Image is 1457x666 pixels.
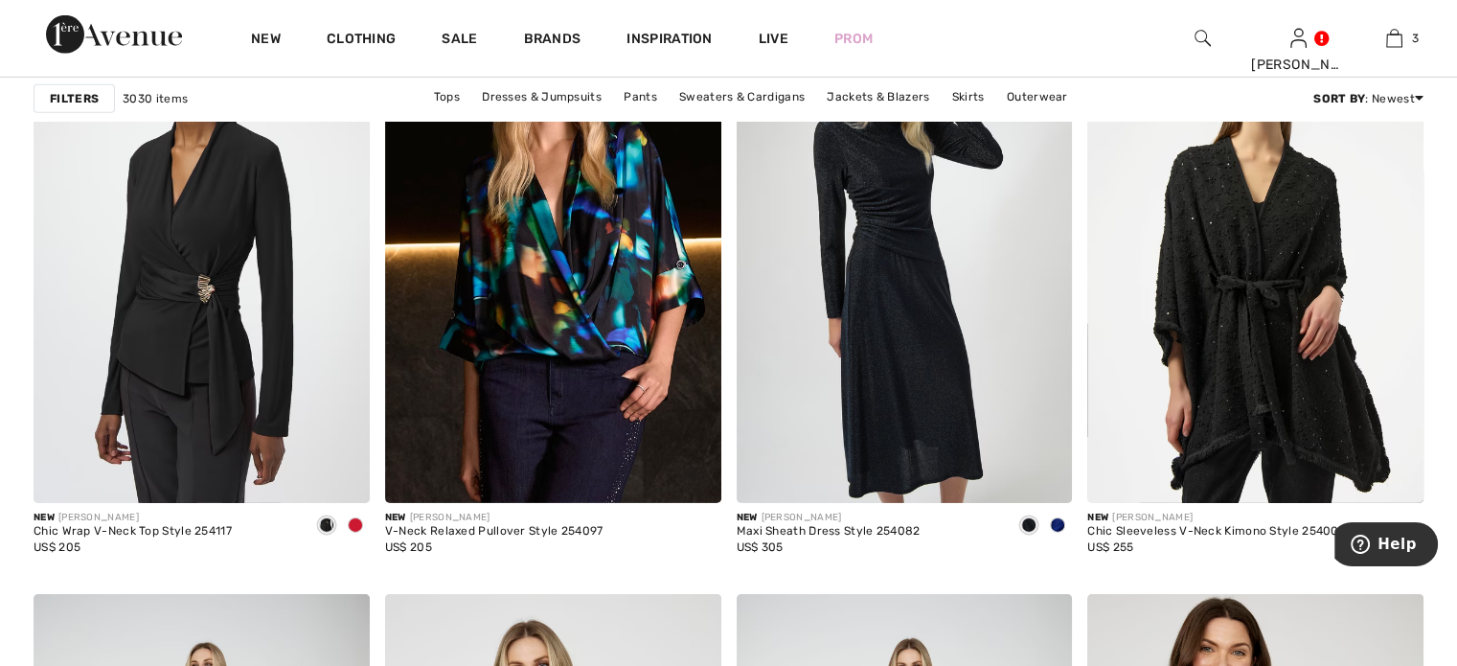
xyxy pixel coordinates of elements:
[442,31,477,51] a: Sale
[737,511,921,525] div: [PERSON_NAME]
[1290,29,1307,47] a: Sign In
[34,525,232,539] div: Chic Wrap V-Neck Top Style 254117
[312,511,341,542] div: Black
[817,84,939,109] a: Jackets & Blazers
[1313,90,1423,107] div: : Newest
[943,84,994,109] a: Skirts
[1313,92,1365,105] strong: Sort By
[1087,511,1346,525] div: [PERSON_NAME]
[1290,27,1307,50] img: My Info
[1386,27,1402,50] img: My Bag
[34,512,55,523] span: New
[1043,511,1072,542] div: Royal Sapphire 163
[385,511,603,525] div: [PERSON_NAME]
[1195,27,1211,50] img: search the website
[34,540,80,554] span: US$ 205
[424,84,469,109] a: Tops
[50,90,99,107] strong: Filters
[327,31,396,51] a: Clothing
[614,84,667,109] a: Pants
[684,466,701,483] img: plus_v2.svg
[472,84,611,109] a: Dresses & Jumpsuits
[1014,511,1043,542] div: Black
[997,84,1078,109] a: Outerwear
[1347,27,1441,50] a: 3
[1087,540,1133,554] span: US$ 255
[1251,55,1345,75] div: [PERSON_NAME]
[1087,525,1346,539] div: Chic Sleeveless V-Neck Kimono Style 254009
[670,84,814,109] a: Sweaters & Cardigans
[123,90,188,107] span: 3030 items
[1334,522,1438,570] iframe: Opens a widget where you can find more information
[737,540,784,554] span: US$ 305
[1412,30,1419,47] span: 3
[385,540,432,554] span: US$ 205
[46,15,182,54] img: 1ère Avenue
[834,29,873,49] a: Prom
[251,31,281,51] a: New
[737,525,921,539] div: Maxi Sheath Dress Style 254082
[34,511,232,525] div: [PERSON_NAME]
[626,31,712,51] span: Inspiration
[737,512,758,523] span: New
[759,29,788,49] a: Live
[385,512,406,523] span: New
[1087,512,1108,523] span: New
[385,525,603,539] div: V-Neck Relaxed Pullover Style 254097
[524,31,581,51] a: Brands
[341,511,370,542] div: Deep cherry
